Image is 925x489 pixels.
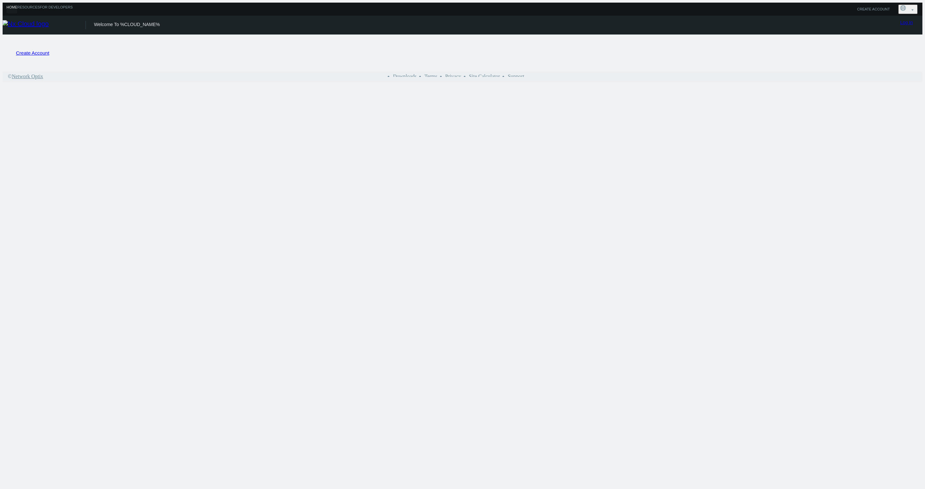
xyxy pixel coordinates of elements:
[3,20,86,30] img: Nx Cloud logo
[8,50,58,56] a: Create Account
[900,20,913,25] a: Log In
[469,74,500,79] a: Site Calculator
[12,74,43,79] span: Network Optix
[424,74,437,79] a: Terms
[393,74,417,79] a: Downloads
[17,5,40,13] a: Resources
[94,22,160,33] div: Welcome To %CLOUD_NAME%
[445,74,461,79] a: Privacy
[7,5,17,13] a: home
[40,5,73,13] a: For Developers
[857,7,890,11] a: CREATE ACCOUNT
[508,74,524,79] a: Support
[8,74,43,79] a: ©Network Optix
